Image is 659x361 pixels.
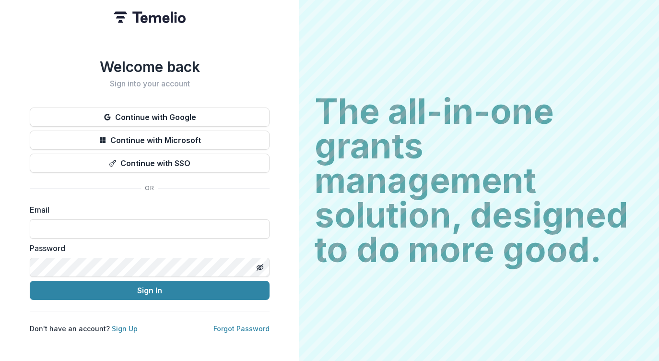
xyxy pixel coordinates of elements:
img: Temelio [114,12,186,23]
button: Continue with Google [30,108,270,127]
p: Don't have an account? [30,324,138,334]
label: Password [30,242,264,254]
button: Toggle password visibility [252,260,268,275]
h2: Sign into your account [30,79,270,88]
a: Sign Up [112,325,138,333]
button: Continue with Microsoft [30,131,270,150]
button: Continue with SSO [30,154,270,173]
button: Sign In [30,281,270,300]
a: Forgot Password [213,325,270,333]
label: Email [30,204,264,216]
h1: Welcome back [30,58,270,75]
